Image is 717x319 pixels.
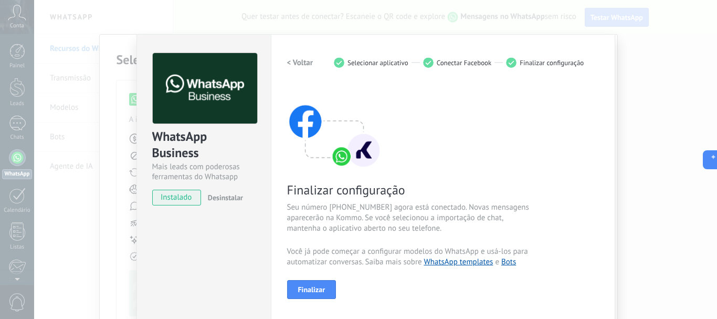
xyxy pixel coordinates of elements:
[520,59,584,67] span: Finalizar configuração
[152,162,256,182] div: Mais leads com poderosas ferramentas do Whatsapp
[287,53,313,72] button: < Voltar
[424,257,493,267] a: WhatsApp templates
[501,257,516,267] a: Bots
[287,246,537,267] span: Você já pode começar a configurar modelos do WhatsApp e usá-los para automatizar conversas. Saiba...
[153,190,201,205] span: instalado
[208,193,243,202] span: Desinstalar
[287,85,382,169] img: connect with facebook
[153,53,257,124] img: logo_main.png
[204,190,243,205] button: Desinstalar
[287,202,537,234] span: Seu número [PHONE_NUMBER] agora está conectado. Novas mensagens aparecerão na Kommo. Se você sele...
[347,59,408,67] span: Selecionar aplicativo
[152,128,256,162] div: WhatsApp Business
[437,59,492,67] span: Conectar Facebook
[287,280,336,299] button: Finalizar
[298,286,325,293] span: Finalizar
[287,58,313,68] h2: < Voltar
[287,182,537,198] span: Finalizar configuração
